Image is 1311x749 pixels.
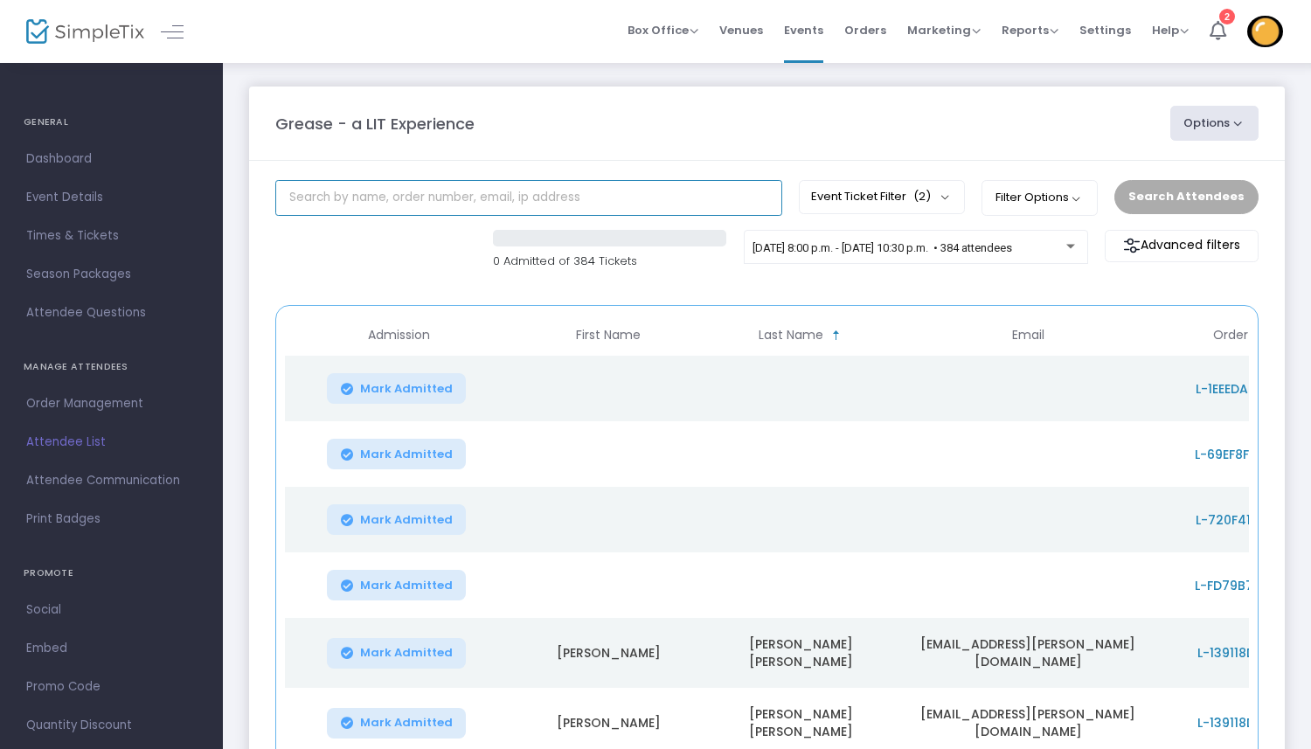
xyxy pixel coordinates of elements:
[360,447,453,461] span: Mark Admitted
[275,112,475,135] m-panel-title: Grease - a LIT Experience
[1012,328,1044,343] span: Email
[24,556,199,591] h4: PROMOTE
[628,22,698,38] span: Box Office
[327,439,467,469] button: Mark Admitted
[26,599,197,621] span: Social
[1195,577,1281,594] span: L-FD79B78D-1
[26,676,197,698] span: Promo Code
[829,329,843,343] span: Sortable
[1002,22,1058,38] span: Reports
[1123,237,1141,254] img: filter
[799,180,965,213] button: Event Ticket Filter(2)
[275,180,782,216] input: Search by name, order number, email, ip address
[512,618,704,688] td: [PERSON_NAME]
[1170,106,1259,141] button: Options
[24,105,199,140] h4: GENERAL
[1195,446,1280,463] span: L-69EF8F7A-3
[1152,22,1189,38] span: Help
[759,328,823,343] span: Last Name
[844,8,886,52] span: Orders
[26,186,197,209] span: Event Details
[576,328,641,343] span: First Name
[327,708,467,739] button: Mark Admitted
[360,716,453,730] span: Mark Admitted
[26,148,197,170] span: Dashboard
[26,637,197,660] span: Embed
[704,618,897,688] td: [PERSON_NAME] [PERSON_NAME]
[26,392,197,415] span: Order Management
[26,263,197,286] span: Season Packages
[1219,9,1235,24] div: 2
[360,513,453,527] span: Mark Admitted
[1197,714,1278,732] span: L-139118D5-B
[327,504,467,535] button: Mark Admitted
[897,618,1159,688] td: [EMAIL_ADDRESS][PERSON_NAME][DOMAIN_NAME]
[753,241,1012,254] span: [DATE] 8:00 p.m. - [DATE] 10:30 p.m. • 384 attendees
[1079,8,1131,52] span: Settings
[360,382,453,396] span: Mark Admitted
[719,8,763,52] span: Venues
[26,431,197,454] span: Attendee List
[327,638,467,669] button: Mark Admitted
[1196,511,1280,529] span: L-720F41F8-8
[1105,230,1259,262] m-button: Advanced filters
[26,225,197,247] span: Times & Tickets
[1213,328,1263,343] span: Order ID
[784,8,823,52] span: Events
[982,180,1098,215] button: Filter Options
[26,508,197,531] span: Print Badges
[360,646,453,660] span: Mark Admitted
[368,328,430,343] span: Admission
[1197,644,1278,662] span: L-139118D5-B
[360,579,453,593] span: Mark Admitted
[913,190,931,204] span: (2)
[1196,380,1280,398] span: L-1EEEDACB-9
[26,302,197,324] span: Attendee Questions
[24,350,199,385] h4: MANAGE ATTENDEES
[26,469,197,492] span: Attendee Communication
[493,253,726,270] p: 0 Admitted of 384 Tickets
[327,373,467,404] button: Mark Admitted
[327,570,467,600] button: Mark Admitted
[26,714,197,737] span: Quantity Discount
[907,22,981,38] span: Marketing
